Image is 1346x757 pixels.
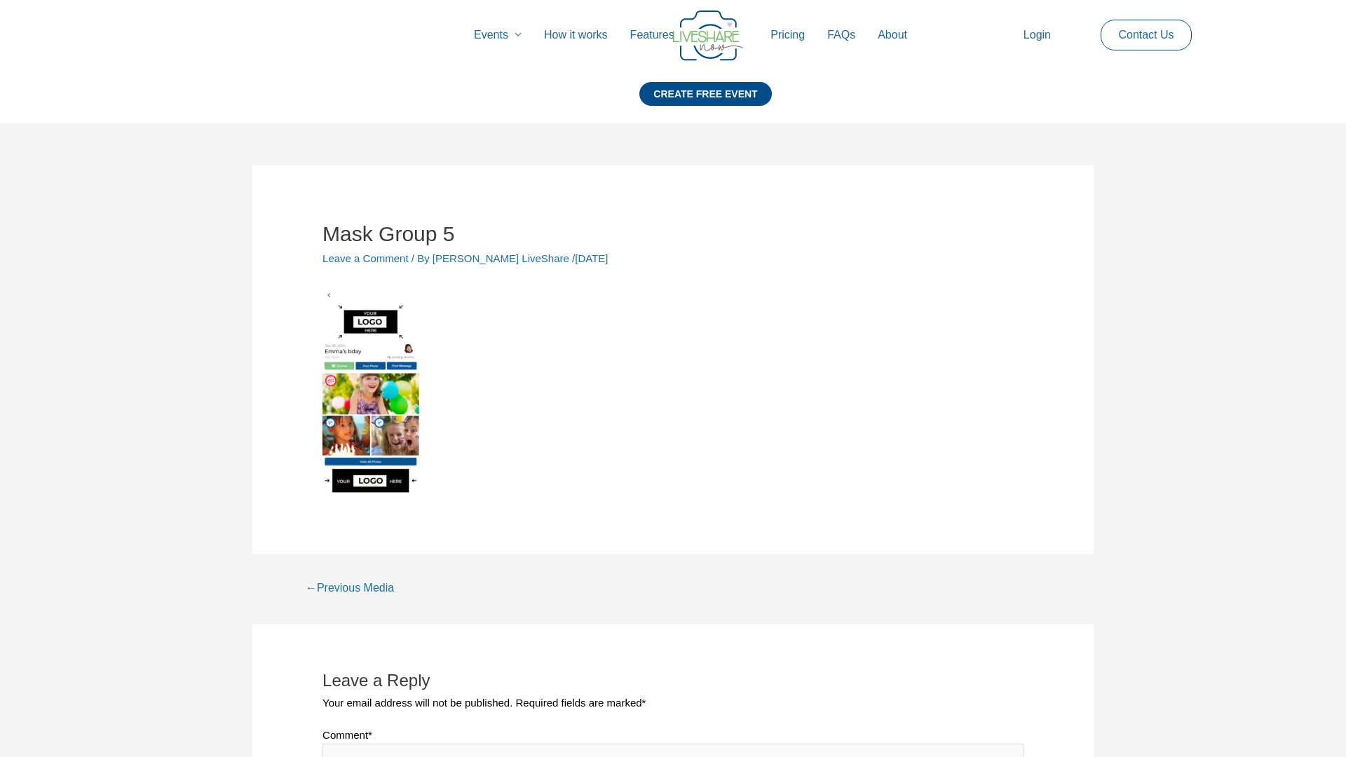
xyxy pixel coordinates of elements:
[322,667,1024,695] h3: Leave a Reply
[1012,13,1062,57] a: Login
[866,13,918,57] a: About
[433,252,569,264] span: [PERSON_NAME] LiveShare
[516,697,646,709] span: Required fields are marked
[463,13,533,57] a: Events
[322,251,1024,266] div: / By /
[433,252,572,264] a: [PERSON_NAME] LiveShare
[322,252,409,264] a: Leave a Comment
[816,13,866,57] a: FAQs
[533,13,619,57] a: How it works
[322,287,419,498] img: Mask Group 5 | Live Photo Slideshow for Events | Create Free Events Album for Any Occasion
[322,697,512,709] span: Your email address will not be published.
[639,82,771,123] a: CREATE FREE EVENT
[25,13,1321,57] nav: Site Navigation
[759,13,816,57] a: Pricing
[575,252,608,264] span: [DATE]
[289,576,411,602] a: ←Previous Media
[306,582,317,594] span: ←
[673,11,743,61] img: Group 14 | Live Photo Slideshow for Events | Create Free Events Album for Any Occasion
[1107,20,1185,50] a: Contact Us
[639,82,771,106] div: CREATE FREE EVENT
[322,221,1024,247] h1: Mask Group 5
[322,729,372,741] label: Comment
[252,554,1094,603] nav: Posts
[619,13,686,57] a: Features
